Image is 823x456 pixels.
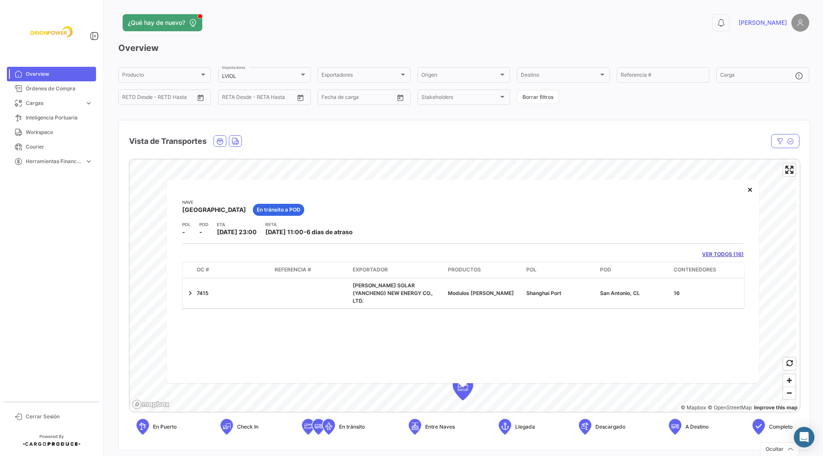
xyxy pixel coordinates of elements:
div: 16 [674,289,741,297]
span: En tránsito a POD [257,206,300,214]
span: San Antonio, CL [600,289,640,296]
input: Desde [222,95,237,101]
span: A Destino [685,423,709,431]
datatable-header-cell: POD [597,262,670,277]
datatable-header-cell: Contenedores [670,262,744,277]
canvas: Map [129,159,796,413]
input: Desde [122,95,138,101]
span: POD [600,265,611,273]
span: Destino [521,73,598,79]
a: Workspace [7,125,96,140]
span: - [199,228,202,236]
h3: Overview [118,42,809,54]
app-card-info-title: ETA [217,221,257,228]
span: Modulos [PERSON_NAME] [448,289,514,296]
span: Entre Naves [425,423,455,431]
span: Stakeholders [421,95,499,101]
span: Órdenes de Compra [26,85,93,92]
input: Hasta [343,95,377,101]
span: Descargado [595,423,625,431]
input: Hasta [144,95,178,101]
a: VER TODOS (16) [702,250,744,258]
span: - [182,228,185,236]
button: Land [229,136,241,146]
button: Open calendar [194,91,207,104]
span: - [303,228,306,235]
span: ¿Qué hay de nuevo? [128,18,185,27]
input: Hasta [243,95,278,101]
app-card-info-title: Nave [182,199,246,206]
mat-select-trigger: LVIOL [222,73,236,79]
datatable-header-cell: Productos [445,262,523,277]
app-card-info-title: POD [199,221,208,228]
button: Open calendar [394,91,407,104]
span: Herramientas Financieras [26,158,81,165]
button: Close popup [741,181,758,198]
img: f26a05d0-2fea-4301-a0f6-b8409df5d1eb.jpeg [30,10,73,53]
span: Contenedores [674,265,716,273]
span: Productos [448,265,481,273]
span: Courier [26,143,93,151]
datatable-header-cell: OC # [193,262,271,277]
div: Map marker [453,375,473,400]
datatable-header-cell: Referencia # [271,262,349,277]
datatable-header-cell: POL [523,262,596,277]
span: Llegada [515,423,535,431]
img: placeholder-user.png [791,14,809,32]
span: Check In [237,423,258,431]
span: 6 dias de atraso [306,228,353,235]
a: Mapbox logo [132,399,170,409]
button: Ocean [214,136,226,146]
datatable-header-cell: Exportador [349,262,445,277]
span: En tránsito [339,423,365,431]
a: Inteligencia Portuaria [7,110,96,125]
span: OC # [197,265,209,273]
span: Cerrar Sesión [26,413,93,420]
div: Abrir Intercom Messenger [794,427,814,447]
span: [PERSON_NAME] [739,18,787,27]
button: Zoom in [783,374,796,387]
a: Map feedback [754,404,798,411]
app-card-info-title: RETA [265,221,353,228]
span: En Puerto [153,423,177,431]
span: Inteligencia Portuaria [26,114,93,122]
span: Workspace [26,128,93,136]
a: OpenStreetMap [708,404,752,411]
a: Overview [7,67,96,81]
button: Enter fullscreen [783,164,796,176]
a: Mapbox [681,404,706,411]
a: Órdenes de Compra [7,81,96,96]
span: Exportador [353,265,388,273]
span: Producto [122,73,199,79]
span: [DATE] 11:00 [265,228,303,235]
button: Borrar filtros [517,90,559,104]
span: Shanghai Port [526,289,561,296]
span: expand_more [85,158,93,165]
button: Zoom out [783,387,796,399]
button: Open calendar [294,91,307,104]
span: Exportadores [321,73,399,79]
a: Courier [7,140,96,154]
div: 7415 [197,289,268,297]
span: expand_more [85,99,93,107]
span: Origen [421,73,499,79]
input: Desde [321,95,337,101]
span: Completo [769,423,793,431]
span: [GEOGRAPHIC_DATA] [182,206,246,214]
span: [DATE] 23:00 [217,228,257,235]
span: Cargas [26,99,81,107]
span: Overview [26,70,93,78]
h4: Vista de Transportes [129,135,207,147]
span: [PERSON_NAME] SOLAR (YANCHENG) NEW ENERGY CO., LTD. [353,282,433,304]
span: POL [526,265,536,273]
app-card-info-title: POL [182,221,191,228]
button: ¿Qué hay de nuevo? [123,14,202,31]
span: Referencia # [275,265,311,273]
